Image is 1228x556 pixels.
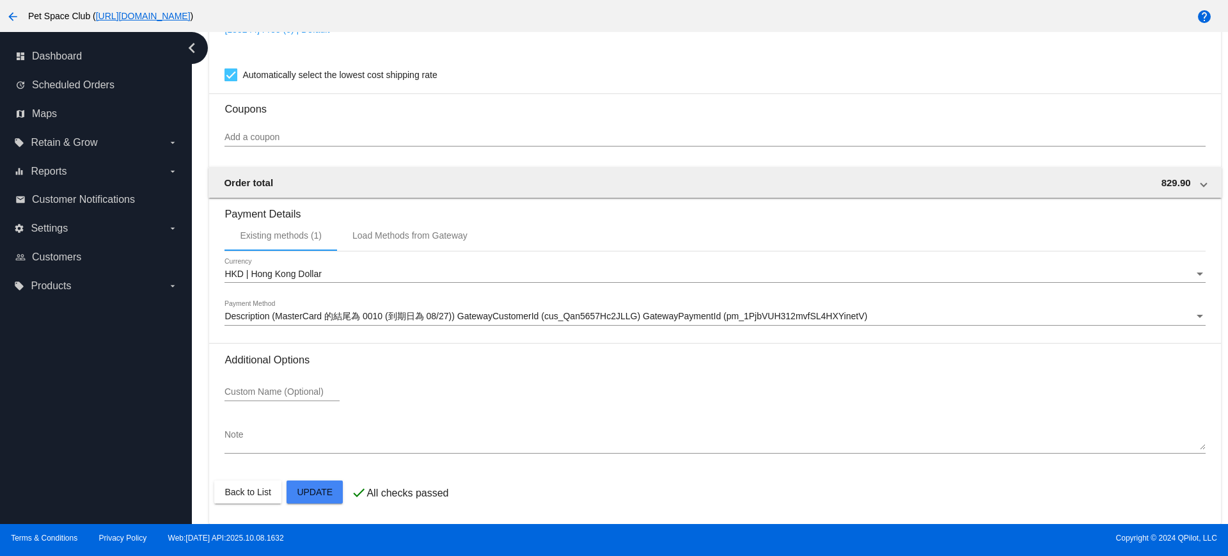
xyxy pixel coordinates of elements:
mat-icon: arrow_back [5,9,20,24]
h3: Payment Details [224,198,1205,220]
a: Terms & Conditions [11,534,77,543]
span: Back to List [224,487,271,497]
a: email Customer Notifications [15,189,178,210]
input: Add a coupon [224,132,1205,143]
span: Customer Notifications [32,194,135,205]
input: Custom Name (Optional) [224,387,340,397]
mat-select: Currency [224,269,1205,280]
i: update [15,80,26,90]
span: Retain & Grow [31,137,97,148]
i: settings [14,223,24,234]
div: Load Methods from Gateway [352,230,468,241]
a: people_outline Customers [15,247,178,267]
span: Products [31,280,71,292]
span: HKD | Hong Kong Dollar [224,269,321,279]
span: Description (MasterCard 的結尾為 0010 (到期日為 08/27)) GatewayCustomerId (cus_Qan5657Hc2JLLG) GatewayPay... [224,311,867,321]
span: Order total [224,177,273,188]
div: Existing methods (1) [240,230,322,241]
button: Update [287,481,343,504]
span: Maps [32,108,57,120]
a: Privacy Policy [99,534,147,543]
a: update Scheduled Orders [15,75,178,95]
mat-icon: help [1197,9,1212,24]
i: chevron_left [182,38,202,58]
span: Scheduled Orders [32,79,114,91]
h3: Additional Options [224,354,1205,366]
span: Automatically select the lowest cost shipping rate [242,67,437,83]
a: dashboard Dashboard [15,46,178,67]
button: Back to List [214,481,281,504]
span: Reports [31,166,67,177]
a: [URL][DOMAIN_NAME] [96,11,191,21]
span: Pet Space Club ( ) [28,11,193,21]
mat-select: Payment Method [224,312,1205,322]
i: dashboard [15,51,26,61]
i: people_outline [15,252,26,262]
mat-icon: check [351,485,366,500]
span: 829.90 [1161,177,1191,188]
mat-expansion-panel-header: Order total 829.90 [209,167,1221,198]
i: local_offer [14,138,24,148]
span: Update [297,487,333,497]
span: Settings [31,223,68,234]
i: arrow_drop_down [168,166,178,177]
i: local_offer [14,281,24,291]
span: Copyright © 2024 QPilot, LLC [625,534,1217,543]
i: email [15,195,26,205]
i: arrow_drop_down [168,281,178,291]
i: arrow_drop_down [168,223,178,234]
span: Customers [32,251,81,263]
span: Dashboard [32,51,82,62]
i: equalizer [14,166,24,177]
a: map Maps [15,104,178,124]
i: arrow_drop_down [168,138,178,148]
h3: Coupons [224,93,1205,115]
i: map [15,109,26,119]
a: Web:[DATE] API:2025.10.08.1632 [168,534,284,543]
p: All checks passed [366,488,448,499]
